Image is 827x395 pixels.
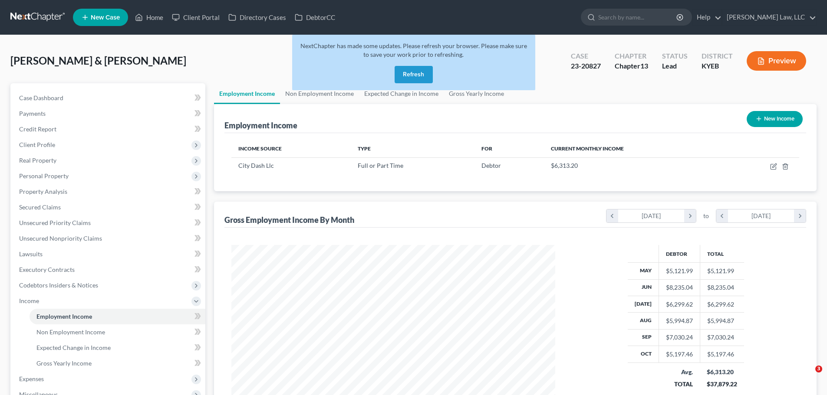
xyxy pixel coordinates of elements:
[662,61,688,71] div: Lead
[615,51,648,61] div: Chapter
[395,66,433,83] button: Refresh
[747,51,806,71] button: Preview
[12,231,205,246] a: Unsecured Nonpriority Claims
[30,356,205,371] a: Gross Yearly Income
[19,297,39,304] span: Income
[238,162,274,169] span: City Dash Llc
[628,346,659,362] th: Oct
[19,94,63,101] span: Case Dashboard
[19,157,56,164] span: Real Property
[666,300,693,309] div: $6,299.62
[703,212,709,220] span: to
[722,10,816,25] a: [PERSON_NAME] Law, LLC
[684,209,696,222] i: chevron_right
[666,350,693,359] div: $5,197.46
[728,209,794,222] div: [DATE]
[30,324,205,340] a: Non Employment Income
[628,329,659,346] th: Sep
[19,172,69,180] span: Personal Property
[19,250,43,258] span: Lawsuits
[30,309,205,324] a: Employment Income
[12,106,205,121] a: Payments
[481,162,501,169] span: Debtor
[551,145,624,152] span: Current Monthly Income
[747,111,803,127] button: New Income
[19,219,91,226] span: Unsecured Priority Claims
[700,263,744,279] td: $5,121.99
[628,296,659,312] th: [DATE]
[12,121,205,137] a: Credit Report
[12,90,205,106] a: Case Dashboard
[666,283,693,292] div: $8,235.04
[797,366,818,386] iframe: Intercom live chat
[91,14,120,21] span: New Case
[36,359,92,367] span: Gross Yearly Income
[12,246,205,262] a: Lawsuits
[707,380,737,388] div: $37,879.22
[700,245,744,262] th: Total
[224,10,290,25] a: Directory Cases
[238,145,282,152] span: Income Source
[19,125,56,133] span: Credit Report
[36,344,111,351] span: Expected Change in Income
[19,375,44,382] span: Expenses
[692,10,722,25] a: Help
[702,51,733,61] div: District
[571,61,601,71] div: 23-20827
[700,313,744,329] td: $5,994.87
[640,62,648,70] span: 13
[700,279,744,296] td: $8,235.04
[700,329,744,346] td: $7,030.24
[659,245,700,262] th: Debtor
[702,61,733,71] div: KYEB
[214,83,280,104] a: Employment Income
[700,296,744,312] td: $6,299.62
[19,110,46,117] span: Payments
[131,10,168,25] a: Home
[30,340,205,356] a: Expected Change in Income
[224,120,297,131] div: Employment Income
[300,42,527,58] span: NextChapter has made some updates. Please refresh your browser. Please make sure to save your wor...
[662,51,688,61] div: Status
[12,184,205,199] a: Property Analysis
[36,328,105,336] span: Non Employment Income
[19,281,98,289] span: Codebtors Insiders & Notices
[12,199,205,215] a: Secured Claims
[707,368,737,376] div: $6,313.20
[10,54,186,67] span: [PERSON_NAME] & [PERSON_NAME]
[358,145,371,152] span: Type
[598,9,678,25] input: Search by name...
[19,188,67,195] span: Property Analysis
[700,346,744,362] td: $5,197.46
[716,209,728,222] i: chevron_left
[19,266,75,273] span: Executory Contracts
[618,209,685,222] div: [DATE]
[666,380,693,388] div: TOTAL
[12,215,205,231] a: Unsecured Priority Claims
[290,10,339,25] a: DebtorCC
[606,209,618,222] i: chevron_left
[19,203,61,211] span: Secured Claims
[551,162,578,169] span: $6,313.20
[280,83,359,104] a: Non Employment Income
[19,235,102,242] span: Unsecured Nonpriority Claims
[666,317,693,325] div: $5,994.87
[615,61,648,71] div: Chapter
[666,267,693,275] div: $5,121.99
[666,368,693,376] div: Avg.
[224,215,354,225] div: Gross Employment Income By Month
[481,145,492,152] span: For
[628,279,659,296] th: Jun
[628,313,659,329] th: Aug
[628,263,659,279] th: May
[19,141,55,148] span: Client Profile
[571,51,601,61] div: Case
[666,333,693,342] div: $7,030.24
[794,209,806,222] i: chevron_right
[168,10,224,25] a: Client Portal
[36,313,92,320] span: Employment Income
[815,366,822,372] span: 3
[12,262,205,277] a: Executory Contracts
[358,162,403,169] span: Full or Part Time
